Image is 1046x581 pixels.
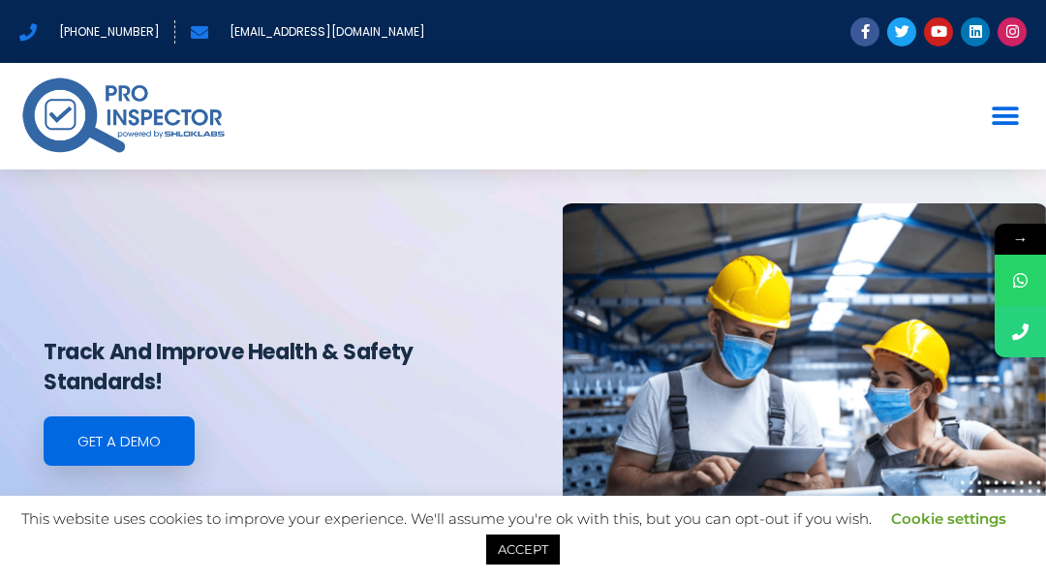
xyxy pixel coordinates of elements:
div: Menu Toggle [983,94,1027,138]
span: This website uses cookies to improve your experience. We'll assume you're ok with this, but you c... [21,509,1026,559]
span: GEt a demo [77,434,161,448]
a: Cookie settings [891,509,1006,528]
img: pro-inspector-logo [19,73,228,159]
a: ACCEPT [486,535,560,565]
a: GEt a demo [44,416,195,466]
p: Track and improve Health & Safety Standards! [44,338,519,398]
span: → [995,224,1046,255]
span: [EMAIL_ADDRESS][DOMAIN_NAME] [225,20,425,44]
span: [PHONE_NUMBER] [54,20,160,44]
a: [EMAIL_ADDRESS][DOMAIN_NAME] [191,20,426,44]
